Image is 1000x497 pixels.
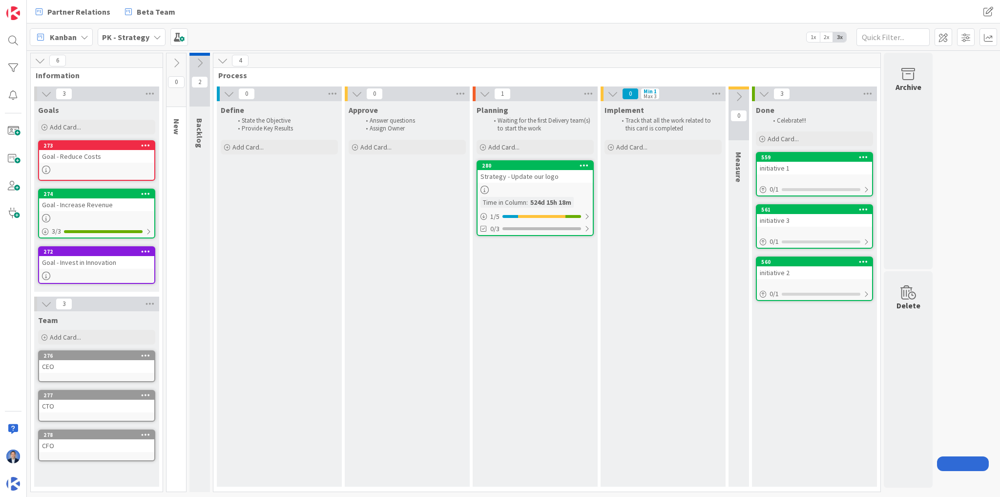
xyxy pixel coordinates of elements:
[757,153,872,174] div: 559initiative 1
[39,391,154,400] div: 277
[221,105,244,115] span: Define
[30,3,116,21] a: Partner Relations
[39,247,154,269] div: 272Goal - Invest in Innovation
[49,55,66,66] span: 6
[39,431,154,439] div: 278
[761,206,872,213] div: 561
[43,432,154,438] div: 278
[232,55,249,66] span: 4
[757,266,872,279] div: initiative 2
[39,225,154,238] div: 3/3
[757,214,872,227] div: initiative 3
[757,288,872,300] div: 0/1
[39,198,154,211] div: Goal - Increase Revenue
[39,190,154,211] div: 274Goal - Increase Revenue
[757,205,872,214] div: 561
[56,298,72,310] span: 3
[195,118,205,148] span: Backlog
[360,143,392,151] span: Add Card...
[360,117,464,125] li: Answer questions
[896,81,921,93] div: Archive
[38,315,58,325] span: Team
[137,6,175,18] span: Beta Team
[604,105,644,115] span: Implement
[644,89,657,94] div: Min 1
[168,76,185,88] span: 0
[478,161,593,183] div: 280Strategy - Update our logo
[52,226,61,237] span: 3 / 3
[50,333,81,342] span: Add Card...
[757,258,872,279] div: 560initiative 2
[768,134,799,143] span: Add Card...
[896,300,920,311] div: Delete
[756,152,873,196] a: 559initiative 10/1
[36,70,150,80] span: Information
[39,360,154,373] div: CEO
[39,400,154,412] div: CTO
[39,351,154,360] div: 276
[39,351,154,373] div: 276CEO
[39,141,154,163] div: 273Goal - Reduce Costs
[856,28,930,46] input: Quick Filter...
[490,212,500,222] span: 1 / 5
[756,204,873,249] a: 561initiative 30/1
[6,450,20,463] img: DP
[770,237,779,247] span: 0 / 1
[238,88,255,100] span: 0
[757,205,872,227] div: 561initiative 3
[366,88,383,100] span: 0
[761,259,872,265] div: 560
[232,125,336,132] li: Provide Key Results
[218,70,868,80] span: Process
[43,248,154,255] div: 272
[119,3,181,21] a: Beta Team
[38,390,155,422] a: 277CTO
[172,119,182,134] span: New
[6,6,20,20] img: Visit kanbanzone.com
[39,256,154,269] div: Goal - Invest in Innovation
[43,352,154,359] div: 276
[616,117,720,133] li: Track that all the work related to this card is completed
[478,170,593,183] div: Strategy - Update our logo
[38,189,155,238] a: 274Goal - Increase Revenue3/3
[6,477,20,491] img: avatar
[757,162,872,174] div: initiative 1
[478,161,593,170] div: 280
[734,152,744,182] span: Measure
[349,105,378,115] span: Approve
[478,211,593,223] div: 1/5
[477,105,508,115] span: Planning
[761,154,872,161] div: 559
[756,257,873,301] a: 560initiative 20/1
[232,117,336,125] li: State the Objective
[38,105,59,115] span: Goals
[770,184,779,194] span: 0 / 1
[756,105,774,115] span: Done
[770,289,779,299] span: 0 / 1
[360,125,464,132] li: Assign Owner
[833,32,846,42] span: 3x
[43,191,154,197] div: 274
[526,197,528,208] span: :
[807,32,820,42] span: 1x
[622,88,639,100] span: 0
[38,350,155,382] a: 276CEO
[38,246,155,284] a: 272Goal - Invest in Innovation
[773,88,790,100] span: 3
[47,6,110,18] span: Partner Relations
[730,110,747,122] span: 0
[38,430,155,461] a: 278CFO
[757,183,872,195] div: 0/1
[50,123,81,131] span: Add Card...
[482,162,593,169] div: 280
[616,143,647,151] span: Add Card...
[191,76,208,88] span: 2
[232,143,264,151] span: Add Card...
[757,153,872,162] div: 559
[528,197,574,208] div: 524d 15h 18m
[43,392,154,399] div: 277
[39,141,154,150] div: 273
[480,197,526,208] div: Time in Column
[39,439,154,452] div: CFO
[488,117,592,133] li: Waiting for the first Delivery team(s) to start the work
